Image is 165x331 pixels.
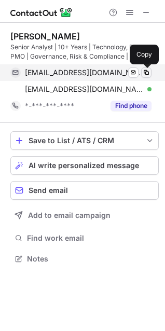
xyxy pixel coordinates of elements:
span: AI write personalized message [29,161,139,170]
button: AI write personalized message [10,156,159,175]
span: [EMAIL_ADDRESS][DOMAIN_NAME] [25,68,144,77]
button: save-profile-one-click [10,131,159,150]
span: Find work email [27,233,155,243]
button: Find work email [10,231,159,245]
div: Senior Analyst | 10+ Years | Technology, Data & PMO | Governance, Risk & Compliance | Audit & Rep... [10,43,159,61]
img: ContactOut v5.3.10 [10,6,73,19]
span: Notes [27,254,155,264]
span: Add to email campaign [28,211,111,219]
span: [EMAIL_ADDRESS][DOMAIN_NAME] [25,85,144,94]
div: [PERSON_NAME] [10,31,80,42]
button: Reveal Button [111,101,152,111]
button: Notes [10,252,159,266]
div: Save to List / ATS / CRM [29,136,141,145]
span: Send email [29,186,68,195]
button: Add to email campaign [10,206,159,225]
button: Send email [10,181,159,200]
